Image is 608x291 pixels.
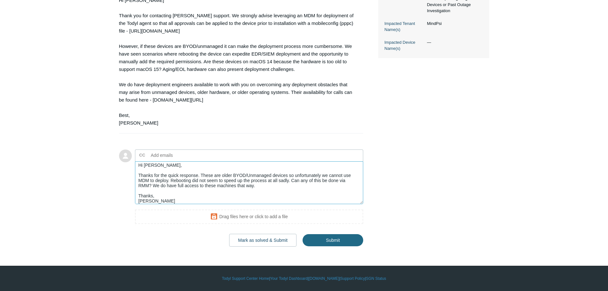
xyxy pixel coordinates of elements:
[135,161,364,204] textarea: Add your reply
[385,39,424,52] dt: Impacted Device Name(s)
[340,276,365,281] a: Support Policy
[119,276,489,281] div: | | | |
[139,150,145,160] label: CC
[366,276,386,281] a: SGN Status
[309,276,339,281] a: [DOMAIN_NAME]
[303,234,363,246] input: Submit
[222,276,269,281] a: Todyl Support Center Home
[385,20,424,33] dt: Impacted Tenant Name(s)
[148,150,217,160] input: Add emails
[424,39,483,46] dd: —
[229,234,296,247] button: Mark as solved & Submit
[270,276,307,281] a: Your Todyl Dashboard
[424,20,483,27] dd: MindPsi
